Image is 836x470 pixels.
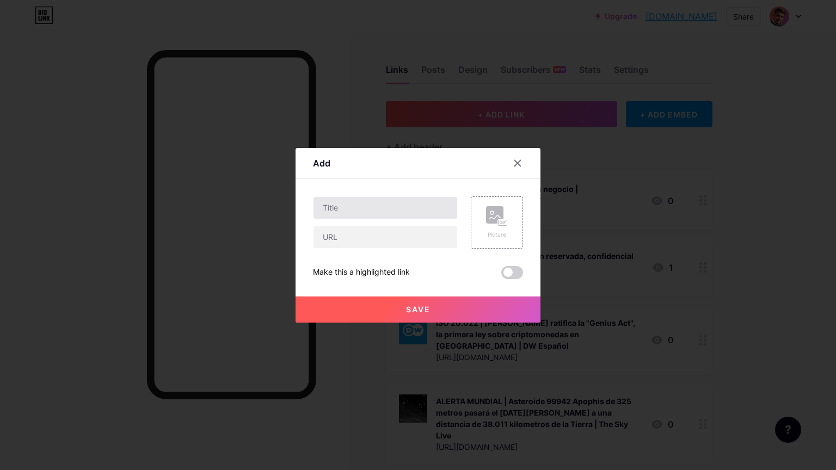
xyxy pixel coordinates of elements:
[313,157,330,170] div: Add
[296,296,540,323] button: Save
[486,231,508,239] div: Picture
[313,226,457,248] input: URL
[313,266,410,279] div: Make this a highlighted link
[313,197,457,219] input: Title
[406,305,431,314] span: Save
